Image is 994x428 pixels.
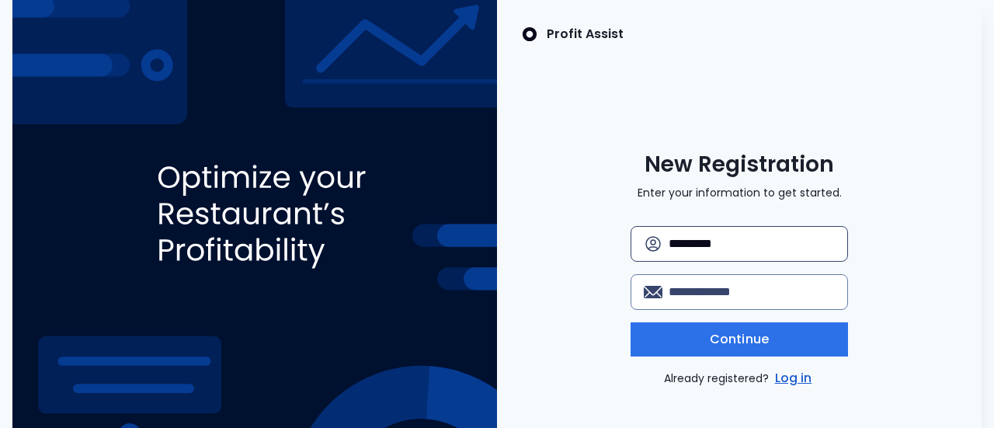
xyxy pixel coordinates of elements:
[631,322,848,357] button: Continue
[710,330,769,349] span: Continue
[645,151,834,179] span: New Registration
[522,25,537,43] img: SpotOn Logo
[638,185,842,201] p: Enter your information to get started.
[772,369,815,388] a: Log in
[664,369,815,388] p: Already registered?
[547,25,624,43] p: Profit Assist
